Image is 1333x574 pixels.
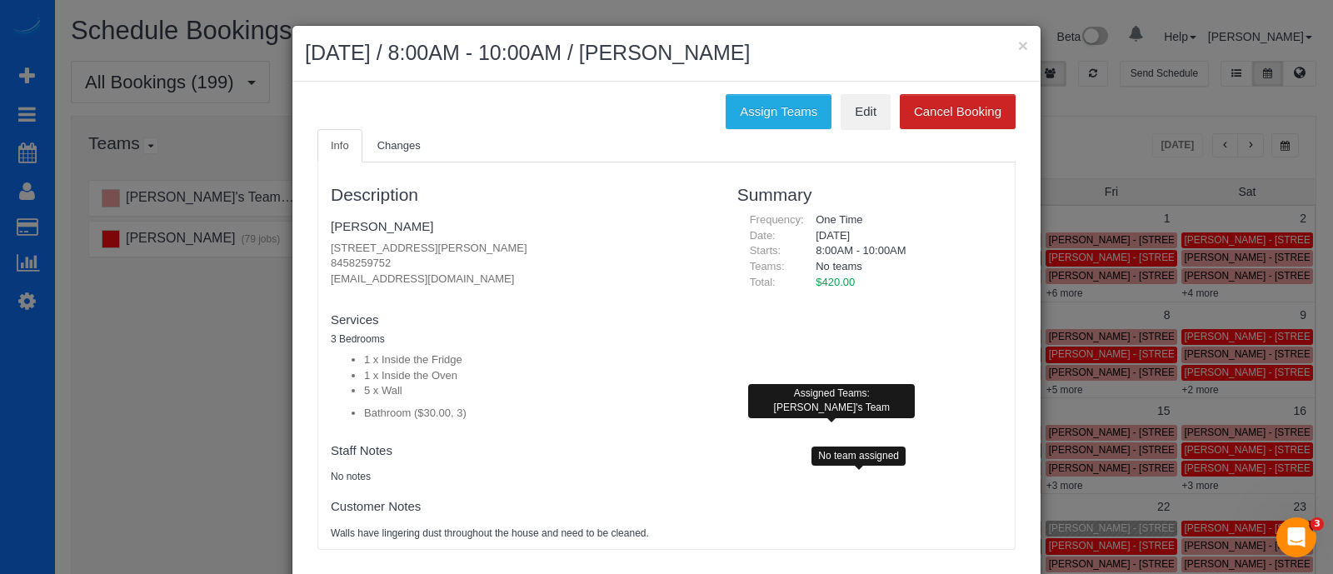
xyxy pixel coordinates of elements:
[816,260,862,272] span: No teams
[750,244,781,257] span: Starts:
[364,352,712,368] li: 1 x Inside the Fridge
[1311,517,1324,531] span: 3
[1018,37,1028,54] button: ×
[750,276,776,288] span: Total:
[1276,517,1316,557] iframe: Intercom live chat
[811,447,906,466] div: No team assigned
[364,129,434,163] a: Changes
[331,185,712,204] h3: Description
[377,139,421,152] span: Changes
[726,94,831,129] button: Assign Teams
[748,384,915,417] div: Assigned Teams: [PERSON_NAME]'s Team
[816,276,855,288] span: $420.00
[841,94,891,129] a: Edit
[364,368,712,384] li: 1 x Inside the Oven
[803,212,1002,228] div: One Time
[900,94,1016,129] button: Cancel Booking
[331,470,712,484] pre: No notes
[331,241,712,287] p: [STREET_ADDRESS][PERSON_NAME] 8458259752 [EMAIL_ADDRESS][DOMAIN_NAME]
[803,243,1002,259] div: 8:00AM - 10:00AM
[331,139,349,152] span: Info
[737,185,1002,204] h3: Summary
[364,383,712,399] li: 5 x Wall
[364,406,712,422] li: Bathroom ($30.00, 3)
[331,334,712,345] h5: 3 Bedrooms
[331,500,712,514] h4: Customer Notes
[331,219,433,233] a: [PERSON_NAME]
[803,228,1002,244] div: [DATE]
[750,260,785,272] span: Teams:
[750,229,776,242] span: Date:
[317,129,362,163] a: Info
[331,444,712,458] h4: Staff Notes
[305,38,1028,68] h2: [DATE] / 8:00AM - 10:00AM / [PERSON_NAME]
[331,527,712,541] pre: Walls have lingering dust throughout the house and need to be cleaned.
[750,213,804,226] span: Frequency:
[331,313,712,327] h4: Services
